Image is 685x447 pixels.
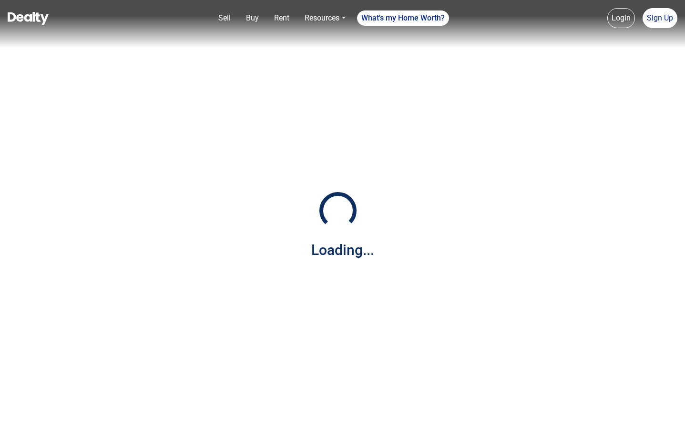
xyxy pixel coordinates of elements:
[301,9,349,28] a: Resources
[643,8,677,28] a: Sign Up
[311,239,374,261] div: Loading...
[357,10,449,26] a: What's my Home Worth?
[270,9,293,28] a: Rent
[242,9,263,28] a: Buy
[215,9,235,28] a: Sell
[607,8,635,28] a: Login
[8,12,49,25] img: Dealty - Buy, Sell & Rent Homes
[314,187,362,234] img: Loading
